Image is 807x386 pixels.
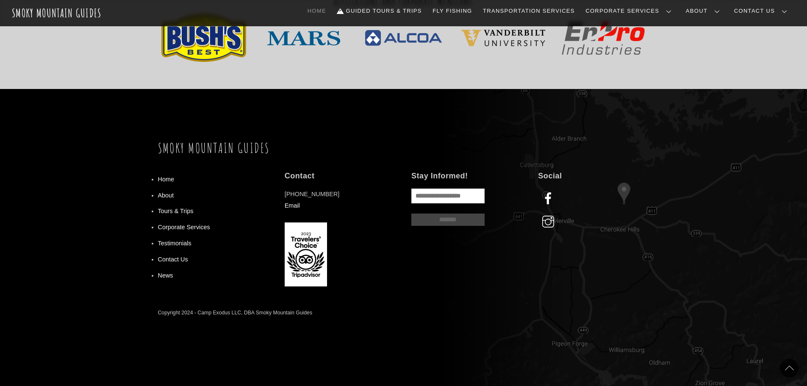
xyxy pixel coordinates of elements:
[285,202,300,209] a: Email
[158,272,173,279] a: News
[285,171,396,181] h4: Contact
[538,195,561,202] a: facebook
[411,171,522,181] h4: Stay Informed!
[429,2,475,20] a: Fly Fishing
[158,208,194,214] a: Tours & Trips
[158,224,210,230] a: Corporate Services
[361,27,446,49] img: PNGPIX-COM-Alcoa-Logo-PNG-Transparent
[304,2,330,20] a: Home
[158,256,188,263] a: Contact Us
[461,29,546,47] img: 225d4cf12a6e9da6996dc3d47250e4de
[261,30,346,47] img: Mars-Logo
[538,218,561,225] a: instagram
[285,189,396,211] p: [PHONE_NUMBER]
[158,192,174,199] a: About
[161,14,246,62] img: bushs-best-logo
[682,2,727,20] a: About
[561,21,646,56] img: Enpro_Industries_logo.svg
[582,2,678,20] a: Corporate Services
[538,171,649,181] h4: Social
[480,2,578,20] a: Transportation Services
[158,140,270,156] a: Smoky Mountain Guides
[158,308,313,317] div: Copyright 2024 - Camp Exodus LLC, DBA Smoky Mountain Guides
[731,2,794,20] a: Contact Us
[334,2,425,20] a: Guided Tours & Trips
[158,240,191,247] a: Testimonials
[285,222,327,286] img: TripAdvisor
[12,6,102,20] a: Smoky Mountain Guides
[158,176,174,183] a: Home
